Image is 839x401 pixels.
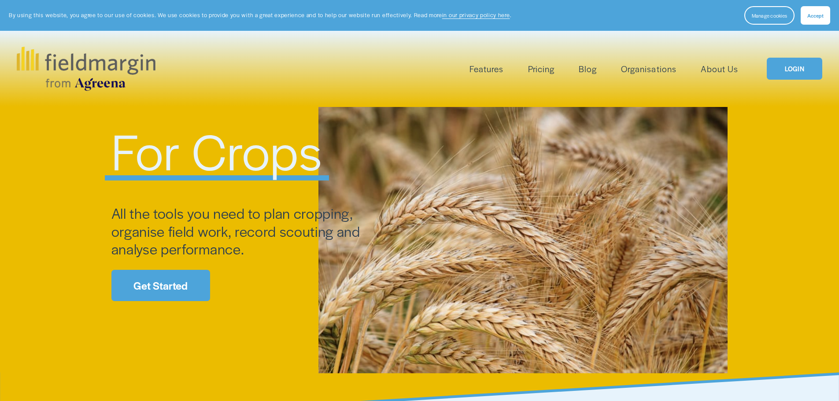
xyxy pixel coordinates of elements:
img: fieldmargin.com [17,47,155,91]
a: in our privacy policy here [442,11,510,19]
a: LOGIN [767,58,822,80]
a: About Us [701,62,738,76]
span: Features [469,63,503,75]
a: Pricing [528,62,554,76]
span: Accept [807,12,824,19]
button: Accept [801,6,830,25]
span: Manage cookies [752,12,787,19]
span: All the tools you need to plan cropping, organise field work, record scouting and analyse perform... [111,203,364,259]
a: Organisations [621,62,676,76]
span: For Crops [111,115,322,185]
a: folder dropdown [469,62,503,76]
a: Blog [579,62,597,76]
button: Manage cookies [744,6,795,25]
p: By using this website, you agree to our use of cookies. We use cookies to provide you with a grea... [9,11,511,19]
a: Get Started [111,270,210,301]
